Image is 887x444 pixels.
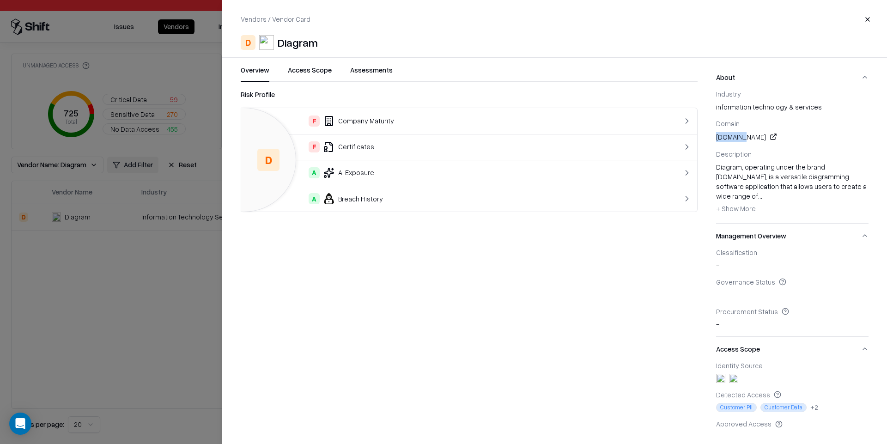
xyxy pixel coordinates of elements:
div: Domain [716,119,869,128]
span: + Show More [716,204,756,213]
p: Vendors / Vendor Card [241,14,310,24]
div: + 2 [810,402,818,412]
img: entra.microsoft.com [716,374,725,383]
div: Company Maturity [249,116,638,127]
span: ... [758,192,762,200]
button: +2 [810,402,818,412]
div: - [716,278,869,300]
span: Customer Data [760,403,807,412]
div: Identity Source [716,361,869,370]
div: [DOMAIN_NAME] [716,131,869,142]
div: Diagram [278,35,318,50]
div: Classification [716,248,869,256]
div: - [716,248,869,270]
div: - [716,307,869,329]
button: + Show More [716,201,756,216]
span: Customer PII [716,403,757,412]
div: Procurement Status [716,307,869,316]
div: Governance Status [716,278,869,286]
div: D [241,35,255,50]
button: About [716,65,869,90]
div: Diagram, operating under the brand [DOMAIN_NAME], is a versatile diagramming software application... [716,162,869,216]
div: Management Overview [716,248,869,336]
div: A [309,193,320,204]
div: About [716,90,869,223]
div: Industry [716,90,869,98]
div: Certificates [249,141,638,152]
div: AI Exposure [249,167,638,178]
div: Risk Profile [241,89,698,100]
div: - [716,420,869,442]
div: Approved Access [716,420,869,428]
img: Diagram [259,35,274,50]
div: Description [716,150,869,158]
button: Overview [241,65,269,82]
button: Assessments [350,65,393,82]
img: microsoft365.com [729,374,738,383]
div: information technology & services [716,90,869,112]
div: Breach History [249,193,638,204]
div: D [257,149,279,171]
button: Management Overview [716,224,869,248]
button: Access Scope [288,65,332,82]
div: A [309,167,320,178]
div: Detected Access [716,390,869,399]
div: F [309,141,320,152]
div: F [309,116,320,127]
button: Access Scope [716,337,869,361]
